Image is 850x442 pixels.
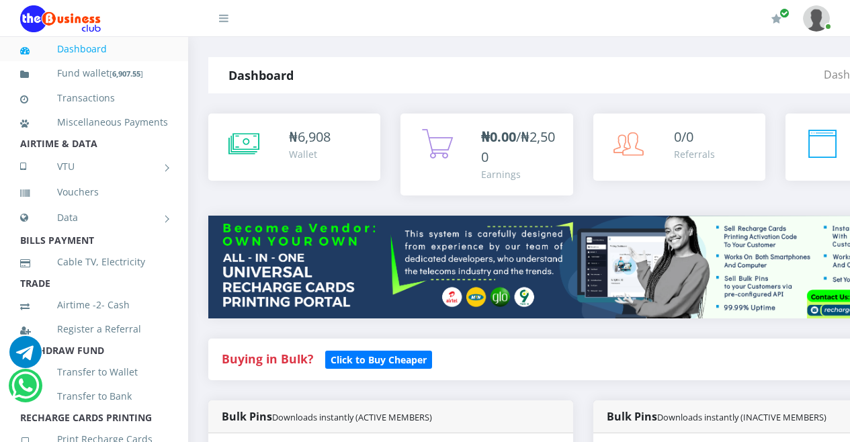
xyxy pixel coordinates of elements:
strong: Dashboard [228,67,294,83]
a: Miscellaneous Payments [20,107,168,138]
span: 0/0 [674,128,693,146]
div: ₦ [289,127,331,147]
div: Earnings [481,167,559,181]
a: Register a Referral [20,314,168,345]
div: Wallet [289,147,331,161]
a: 0/0 Referrals [593,114,765,181]
span: /₦2,500 [481,128,555,166]
a: Vouchers [20,177,168,208]
a: Transfer to Bank [20,381,168,412]
b: Click to Buy Cheaper [331,353,427,366]
a: Fund wallet[6,907.55] [20,58,168,89]
i: Renew/Upgrade Subscription [771,13,781,24]
strong: Buying in Bulk? [222,351,313,367]
span: Renew/Upgrade Subscription [779,8,790,18]
a: Dashboard [20,34,168,64]
a: VTU [20,150,168,183]
a: Data [20,201,168,234]
strong: Bulk Pins [222,409,432,424]
small: Downloads instantly (INACTIVE MEMBERS) [657,411,826,423]
b: ₦0.00 [481,128,516,146]
a: Transactions [20,83,168,114]
span: 6,908 [298,128,331,146]
a: Transfer to Wallet [20,357,168,388]
a: Cable TV, Electricity [20,247,168,277]
strong: Bulk Pins [607,409,826,424]
a: ₦0.00/₦2,500 Earnings [400,114,572,195]
div: Referrals [674,147,715,161]
img: Logo [20,5,101,32]
a: Chat for support [9,346,42,368]
small: [ ] [110,69,143,79]
a: Airtime -2- Cash [20,290,168,320]
b: 6,907.55 [112,69,140,79]
img: User [803,5,830,32]
a: Chat for support [11,380,39,402]
a: Click to Buy Cheaper [325,351,432,367]
small: Downloads instantly (ACTIVE MEMBERS) [272,411,432,423]
a: ₦6,908 Wallet [208,114,380,181]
